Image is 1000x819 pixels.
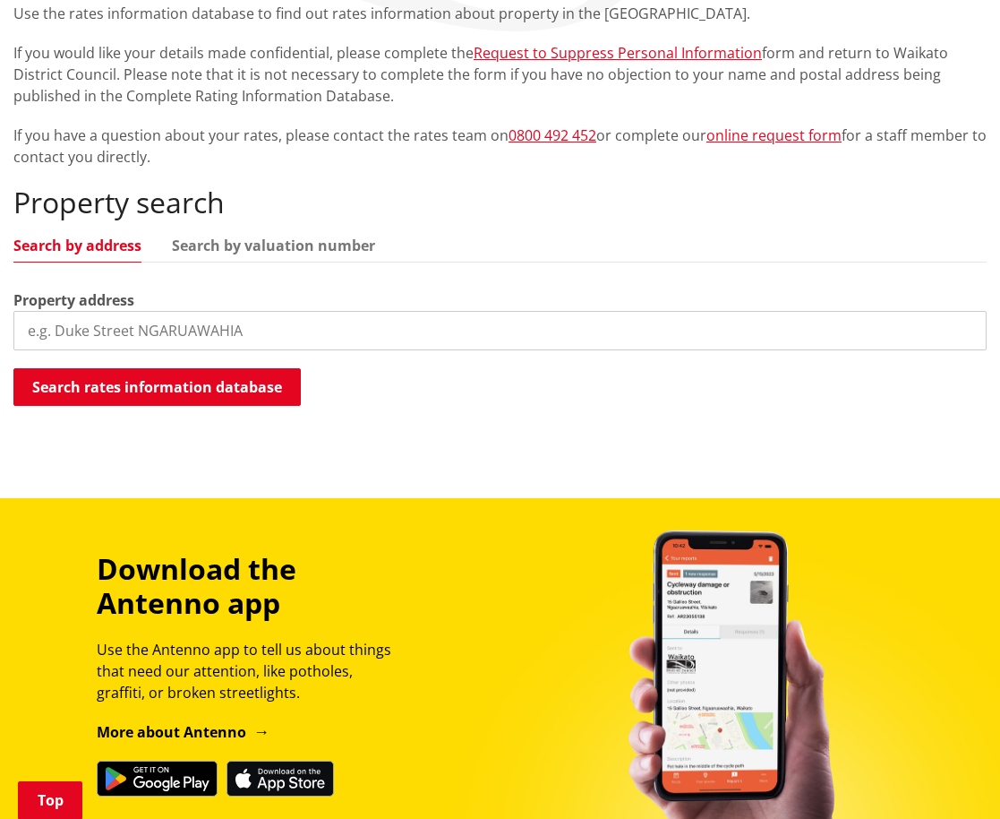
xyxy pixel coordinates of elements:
[13,311,987,350] input: e.g. Duke Street NGARUAWAHIA
[13,185,987,220] h2: Property search
[97,761,218,797] img: Get it on Google Play
[706,125,842,145] a: online request form
[97,639,403,703] p: Use the Antenno app to tell us about things that need our attention, like potholes, graffiti, or ...
[918,744,982,808] iframe: Messenger Launcher
[13,238,141,253] a: Search by address
[13,368,301,406] button: Search rates information database
[509,125,596,145] a: 0800 492 452
[97,722,269,742] a: More about Antenno
[172,238,375,253] a: Search by valuation number
[474,43,762,63] a: Request to Suppress Personal Information
[13,42,987,107] p: If you would like your details made confidential, please complete the form and return to Waikato ...
[97,552,403,621] h3: Download the Antenno app
[13,125,987,168] p: If you have a question about your rates, please contact the rates team on or complete our for a s...
[13,289,134,311] label: Property address
[18,781,82,819] a: Top
[13,3,987,24] p: Use the rates information database to find out rates information about property in the [GEOGRAPHI...
[226,761,334,797] img: Download on the App Store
